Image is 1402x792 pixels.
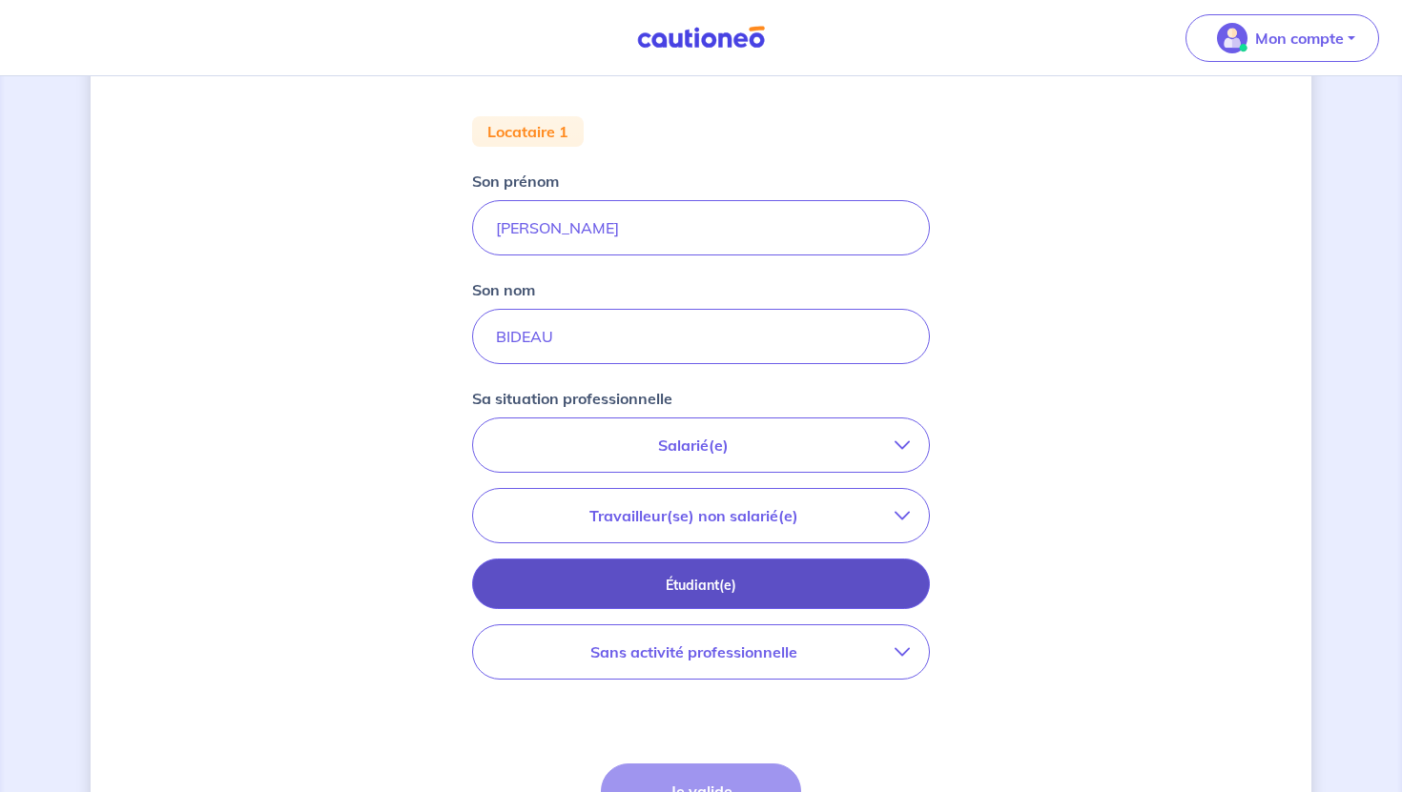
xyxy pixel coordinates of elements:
p: Étudiant(e) [496,575,906,596]
img: Cautioneo [629,26,773,50]
button: Salarié(e) [473,418,929,472]
p: Salarié(e) [492,434,895,457]
p: Travailleur(se) non salarié(e) [492,504,895,527]
button: illu_account_valid_menu.svgMon compte [1186,14,1379,62]
input: Doe [472,309,930,364]
p: Son prénom [472,170,559,193]
p: Mon compte [1255,27,1344,50]
input: John [472,200,930,255]
p: Sa situation professionnelle [472,387,672,410]
img: illu_account_valid_menu.svg [1217,23,1247,53]
div: Locataire 1 [472,116,584,147]
button: Sans activité professionnelle [473,625,929,679]
p: Sans activité professionnelle [492,640,895,663]
button: Étudiant(e) [472,558,930,609]
button: Travailleur(se) non salarié(e) [473,489,929,542]
p: Son nom [472,278,535,301]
